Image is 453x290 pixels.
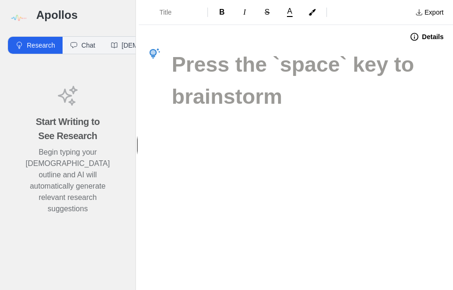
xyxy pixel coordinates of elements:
[257,5,278,20] button: Format Strikethrough
[8,8,29,29] img: logo
[265,8,270,16] span: S
[159,8,192,17] span: Title
[143,4,204,21] button: Formatting Options
[8,37,63,54] button: Research
[219,8,225,16] span: B
[103,37,203,54] button: [DEMOGRAPHIC_DATA]
[404,29,449,44] button: Details
[36,8,128,23] h3: Apollos
[287,8,293,15] span: A
[30,115,105,143] h4: Start Writing to See Research
[279,6,300,19] button: A
[234,5,255,20] button: Format Italics
[25,147,110,215] p: Begin typing your [DEMOGRAPHIC_DATA] outline and AI will automatically generate relevant research...
[243,8,246,16] span: I
[63,37,103,54] button: Chat
[212,5,232,20] button: Format Bold
[410,5,449,20] button: Export
[406,243,442,279] iframe: Drift Widget Chat Controller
